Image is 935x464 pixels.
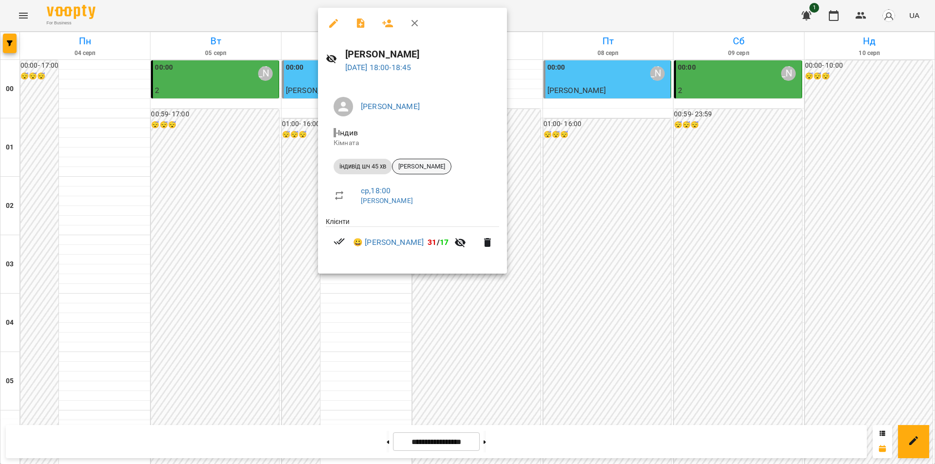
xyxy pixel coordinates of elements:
[361,186,391,195] a: ср , 18:00
[440,238,449,247] span: 17
[361,197,413,204] a: [PERSON_NAME]
[326,217,499,262] ul: Клієнти
[392,159,451,174] div: [PERSON_NAME]
[345,63,411,72] a: [DATE] 18:00-18:45
[334,128,360,137] span: - Індив
[361,102,420,111] a: [PERSON_NAME]
[428,238,436,247] span: 31
[334,236,345,247] svg: Візит сплачено
[428,238,449,247] b: /
[334,138,491,148] p: Кімната
[334,162,392,171] span: індивід шч 45 хв
[393,162,451,171] span: [PERSON_NAME]
[345,47,499,62] h6: [PERSON_NAME]
[353,237,424,248] a: 😀 [PERSON_NAME]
